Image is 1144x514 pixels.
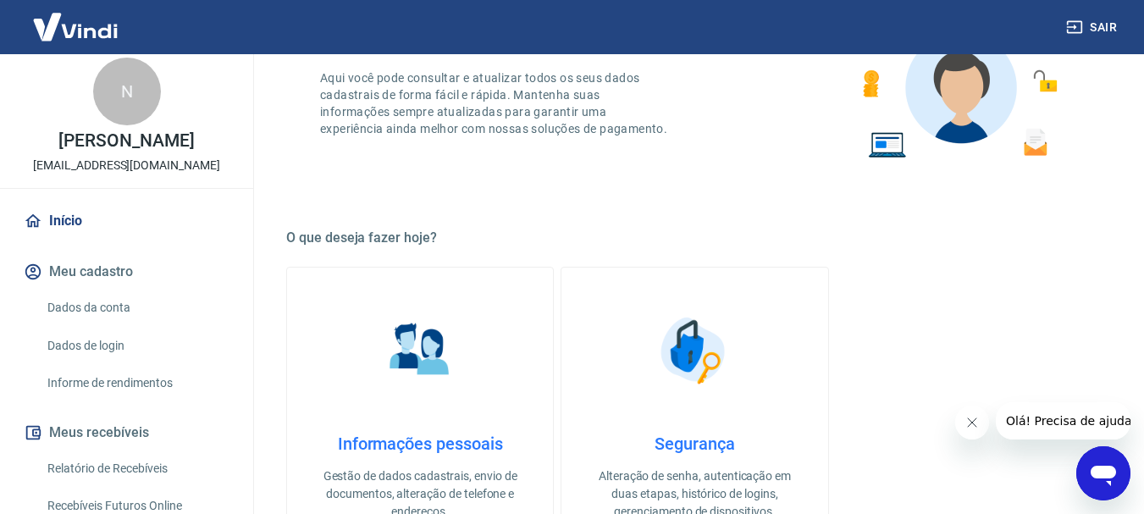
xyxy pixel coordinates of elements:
[41,366,233,401] a: Informe de rendimentos
[41,451,233,486] a: Relatório de Recebíveis
[33,157,220,174] p: [EMAIL_ADDRESS][DOMAIN_NAME]
[589,434,800,454] h4: Segurança
[58,132,194,150] p: [PERSON_NAME]
[20,253,233,290] button: Meu cadastro
[41,290,233,325] a: Dados da conta
[20,1,130,53] img: Vindi
[286,229,1103,246] h5: O que deseja fazer hoje?
[996,402,1130,439] iframe: Mensagem da empresa
[1063,12,1124,43] button: Sair
[955,406,989,439] iframe: Fechar mensagem
[320,69,671,137] p: Aqui você pode consultar e atualizar todos os seus dados cadastrais de forma fácil e rápida. Mant...
[41,329,233,363] a: Dados de login
[20,202,233,240] a: Início
[20,414,233,451] button: Meus recebíveis
[652,308,737,393] img: Segurança
[378,308,462,393] img: Informações pessoais
[10,12,142,25] span: Olá! Precisa de ajuda?
[1076,446,1130,500] iframe: Botão para abrir a janela de mensagens
[93,58,161,125] div: N
[314,434,526,454] h4: Informações pessoais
